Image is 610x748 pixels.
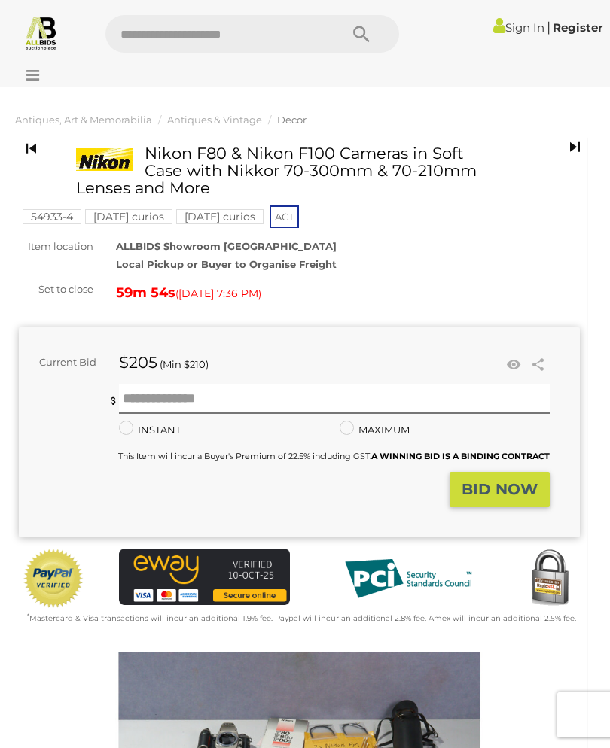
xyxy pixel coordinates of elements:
[118,451,550,461] small: This Item will incur a Buyer's Premium of 22.5% including GST.
[119,421,181,439] label: INSTANT
[116,284,175,301] strong: 59m 54s
[340,421,410,439] label: MAXIMUM
[277,114,307,126] a: Decor
[8,238,105,255] div: Item location
[23,15,59,50] img: Allbids.com.au
[502,354,525,376] li: Watch this item
[23,211,81,223] a: 54933-4
[85,211,172,223] a: [DATE] curios
[175,287,261,300] span: ( )
[167,114,262,126] a: Antiques & Vintage
[23,549,84,609] img: Official PayPal Seal
[23,209,81,224] mark: 54933-4
[450,472,550,507] button: BID NOW
[116,240,337,252] strong: ALLBIDS Showroom [GEOGRAPHIC_DATA]
[553,20,602,35] a: Register
[8,281,105,298] div: Set to close
[520,549,580,609] img: Secured by Rapid SSL
[176,209,264,224] mark: [DATE] curios
[324,15,399,53] button: Search
[116,258,337,270] strong: Local Pickup or Buyer to Organise Freight
[176,211,264,223] a: [DATE] curios
[119,549,290,606] img: eWAY Payment Gateway
[178,287,258,300] span: [DATE] 7:36 PM
[160,358,209,370] span: (Min $210)
[85,209,172,224] mark: [DATE] curios
[27,613,576,623] small: Mastercard & Visa transactions will incur an additional 1.9% fee. Paypal will incur an additional...
[371,451,550,461] b: A WINNING BID IS A BINDING CONTRACT
[493,20,544,35] a: Sign In
[462,480,538,498] strong: BID NOW
[76,148,133,172] img: Nikon F80 & Nikon F100 Cameras in Soft Case with Nikkor 70-300mm & 70-210mm Lenses and More
[15,114,152,126] a: Antiques, Art & Memorabilia
[333,549,483,609] img: PCI DSS compliant
[19,354,108,371] div: Current Bid
[270,205,299,228] span: ACT
[119,353,157,372] strong: $205
[547,19,551,35] span: |
[76,144,489,196] h1: Nikon F80 & Nikon F100 Cameras in Soft Case with Nikkor 70-300mm & 70-210mm Lenses and More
